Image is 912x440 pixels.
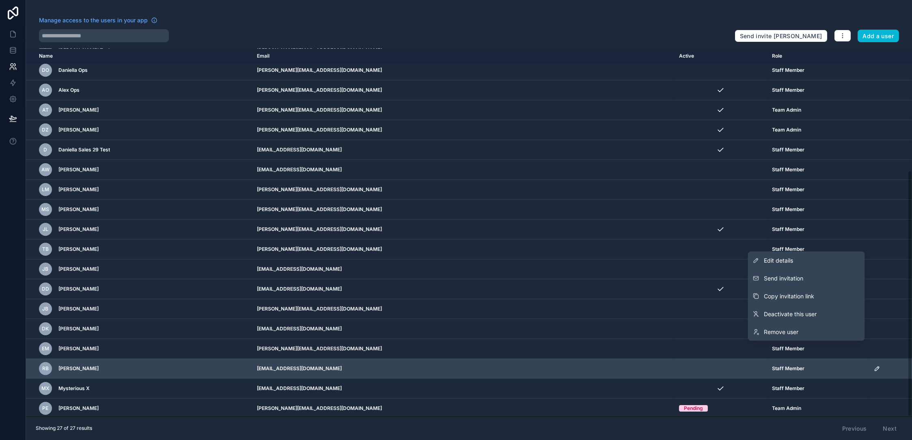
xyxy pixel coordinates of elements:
button: Send invitation [748,270,865,287]
span: RB [42,365,49,372]
span: Showing 27 of 27 results [36,425,92,431]
span: [PERSON_NAME] [58,107,99,113]
span: Daniella Sales 29 Test [58,147,110,153]
span: [PERSON_NAME] [58,226,99,233]
span: PE [43,405,49,412]
span: Send invitation [764,274,804,283]
span: [PERSON_NAME] [58,405,99,412]
td: [EMAIL_ADDRESS][DOMAIN_NAME] [252,140,674,160]
span: MX [42,385,50,392]
span: Mysterious X [58,385,90,392]
span: EM [42,345,49,352]
span: Copy invitation link [764,292,815,300]
th: Email [252,49,674,64]
span: [PERSON_NAME] [58,286,99,292]
span: [PERSON_NAME] [58,345,99,352]
button: Copy invitation link [748,287,865,305]
td: [PERSON_NAME][EMAIL_ADDRESS][DOMAIN_NAME] [252,180,674,200]
td: [PERSON_NAME][EMAIL_ADDRESS][DOMAIN_NAME] [252,399,674,418]
td: [EMAIL_ADDRESS][DOMAIN_NAME] [252,259,674,279]
span: Staff Member [772,226,804,233]
span: Staff Member [772,206,804,213]
span: DZ [42,127,49,133]
span: JL [43,226,48,233]
span: Team Admin [772,107,801,113]
span: Team Admin [772,127,801,133]
div: Pending [684,405,703,412]
td: [EMAIL_ADDRESS][DOMAIN_NAME] [252,319,674,339]
button: Add a user [858,30,899,43]
span: Alex Ops [58,87,80,93]
span: DO [42,67,49,73]
td: [PERSON_NAME][EMAIL_ADDRESS][DOMAIN_NAME] [252,60,674,80]
span: [PERSON_NAME] [58,306,99,312]
span: JB [43,306,49,312]
td: [PERSON_NAME][EMAIL_ADDRESS][DOMAIN_NAME] [252,299,674,319]
span: TB [42,246,49,252]
span: Staff Member [772,345,804,352]
span: Edit details [764,257,793,265]
span: AW [41,166,50,173]
span: LM [42,186,49,193]
td: [EMAIL_ADDRESS][DOMAIN_NAME] [252,160,674,180]
span: Staff Member [772,365,804,372]
span: Staff Member [772,186,804,193]
button: Send invite [PERSON_NAME] [735,30,828,43]
th: Name [26,49,252,64]
span: Manage access to the users in your app [39,16,148,24]
span: Staff Member [772,385,804,392]
td: [PERSON_NAME][EMAIL_ADDRESS][DOMAIN_NAME] [252,120,674,140]
span: DK [42,326,49,332]
a: Edit details [748,252,865,270]
span: Daniella Ops [58,67,88,73]
span: Remove user [764,328,799,336]
span: D [44,147,47,153]
th: Role [767,49,869,64]
span: Staff Member [772,67,804,73]
td: [PERSON_NAME][EMAIL_ADDRESS][DOMAIN_NAME] [252,100,674,120]
span: Deactivate this user [764,310,817,318]
a: Remove user [748,323,865,341]
span: [PERSON_NAME] [58,166,99,173]
span: Staff Member [772,166,804,173]
td: [EMAIL_ADDRESS][DOMAIN_NAME] [252,279,674,299]
span: [PERSON_NAME] [58,186,99,193]
span: Staff Member [772,87,804,93]
td: [PERSON_NAME][EMAIL_ADDRESS][DOMAIN_NAME] [252,339,674,359]
td: [EMAIL_ADDRESS][DOMAIN_NAME] [252,359,674,379]
td: [PERSON_NAME][EMAIL_ADDRESS][DOMAIN_NAME] [252,220,674,239]
span: [PERSON_NAME] [58,246,99,252]
td: [PERSON_NAME][EMAIL_ADDRESS][DOMAIN_NAME] [252,80,674,100]
span: [PERSON_NAME] [58,326,99,332]
span: [PERSON_NAME] [58,365,99,372]
span: AO [42,87,49,93]
span: [PERSON_NAME] [58,266,99,272]
td: [PERSON_NAME][EMAIL_ADDRESS][DOMAIN_NAME] [252,239,674,259]
th: Active [674,49,767,64]
span: [PERSON_NAME] [58,127,99,133]
div: scrollable content [26,49,912,416]
span: Team Admin [772,405,801,412]
span: DD [42,286,49,292]
span: JB [43,266,49,272]
span: AT [42,107,49,113]
td: [PERSON_NAME][EMAIL_ADDRESS][DOMAIN_NAME] [252,200,674,220]
a: Manage access to the users in your app [39,16,157,24]
span: Staff Member [772,147,804,153]
a: Deactivate this user [748,305,865,323]
span: MS [42,206,50,213]
td: [EMAIL_ADDRESS][DOMAIN_NAME] [252,379,674,399]
span: Staff Member [772,246,804,252]
span: [PERSON_NAME] [58,206,99,213]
